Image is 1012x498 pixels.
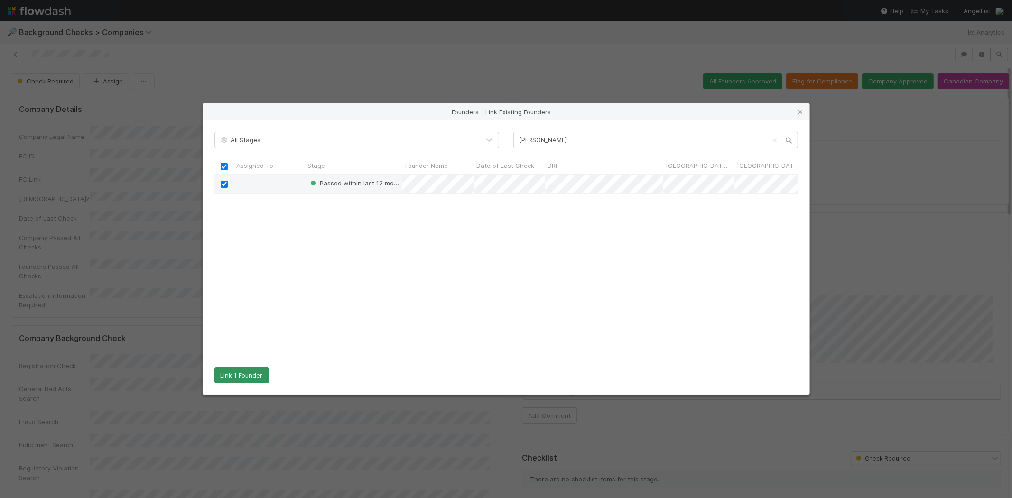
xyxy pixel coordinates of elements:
span: [GEOGRAPHIC_DATA] Check Date [737,161,803,170]
button: Clear search [771,133,780,148]
div: Founders - Link Existing Founders [203,103,809,120]
input: Search [513,132,798,148]
span: All Stages [220,136,261,144]
span: Passed within last 12 months [308,179,407,187]
span: Date of Last Check [476,161,534,170]
div: Passed within last 12 months [308,178,402,188]
button: Link 1 Founder [214,367,269,383]
span: [GEOGRAPHIC_DATA] Check? [666,161,732,170]
input: Toggle Row Selected [220,181,227,188]
span: Founder Name [405,161,448,170]
span: Assigned To [236,161,273,170]
span: Stage [307,161,325,170]
span: DRI [548,161,557,170]
input: Toggle All Rows Selected [221,163,228,170]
